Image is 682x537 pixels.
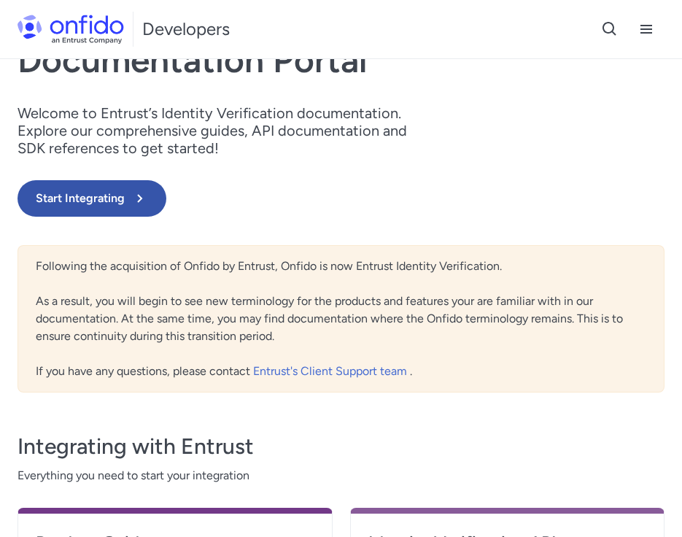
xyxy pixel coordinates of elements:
[592,11,628,47] button: Open search button
[18,104,426,157] p: Welcome to Entrust’s Identity Verification documentation. Explore our comprehensive guides, API d...
[601,20,619,38] svg: Open search button
[18,432,664,461] h3: Integrating with Entrust
[18,180,470,217] a: Start Integrating
[18,180,166,217] button: Start Integrating
[18,15,124,44] img: Onfido Logo
[18,467,664,484] span: Everything you need to start your integration
[638,20,655,38] svg: Open navigation menu button
[18,245,664,393] div: Following the acquisition of Onfido by Entrust, Onfido is now Entrust Identity Verification. As a...
[142,18,230,41] h1: Developers
[253,364,410,378] a: Entrust's Client Support team
[628,11,664,47] button: Open navigation menu button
